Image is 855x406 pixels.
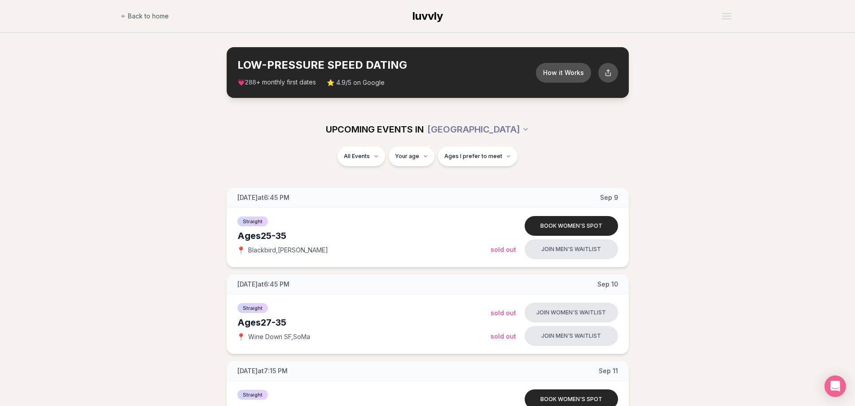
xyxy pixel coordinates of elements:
[237,58,536,72] h2: LOW-PRESSURE SPEED DATING
[389,146,434,166] button: Your age
[444,153,502,160] span: Ages I prefer to meet
[491,309,516,317] span: Sold Out
[599,366,618,375] span: Sep 11
[395,153,419,160] span: Your age
[412,9,443,23] a: luvvly
[237,390,268,400] span: Straight
[237,193,289,202] span: [DATE] at 6:45 PM
[525,216,618,236] button: Book women's spot
[237,280,289,289] span: [DATE] at 6:45 PM
[327,78,385,87] span: ⭐ 4.9/5 on Google
[237,366,288,375] span: [DATE] at 7:15 PM
[121,7,169,25] a: Back to home
[237,247,245,254] span: 📍
[597,280,618,289] span: Sep 10
[600,193,618,202] span: Sep 9
[344,153,370,160] span: All Events
[525,303,618,322] button: Join women's waitlist
[237,316,491,329] div: Ages 27-35
[237,303,268,313] span: Straight
[525,326,618,346] button: Join men's waitlist
[412,9,443,22] span: luvvly
[245,79,256,86] span: 288
[326,123,424,136] span: UPCOMING EVENTS IN
[824,375,846,397] div: Open Intercom Messenger
[237,216,268,226] span: Straight
[237,78,316,87] span: 💗 + monthly first dates
[491,246,516,253] span: Sold Out
[237,229,491,242] div: Ages 25-35
[438,146,517,166] button: Ages I prefer to meet
[248,332,310,341] span: Wine Down SF , SoMa
[237,333,245,340] span: 📍
[491,332,516,340] span: Sold Out
[427,119,529,139] button: [GEOGRAPHIC_DATA]
[338,146,385,166] button: All Events
[128,12,169,21] span: Back to home
[248,246,328,255] span: Blackbird , [PERSON_NAME]
[719,9,735,23] button: Open menu
[536,63,591,83] button: How it Works
[525,239,618,259] button: Join men's waitlist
